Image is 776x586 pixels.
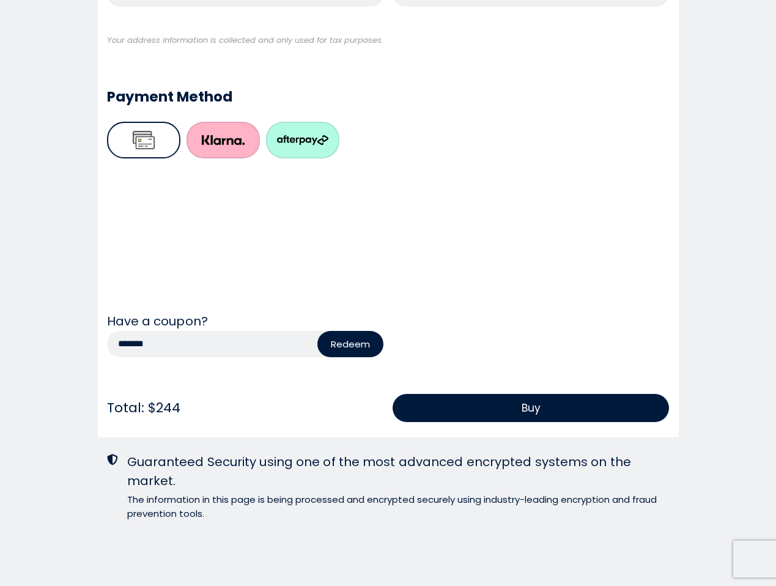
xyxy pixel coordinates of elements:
div: The information in this page is being processed and encrypted securely using industry-leading enc... [127,492,670,521]
button: Buy [393,394,670,422]
div: Have a coupon? [107,312,670,331]
button: Redeem [317,331,383,357]
div: Guaranteed Security using one of the most advanced encrypted systems on the market. [127,453,670,491]
span: Your address information is collected and only used for tax purposes. [107,34,383,46]
p: Total: $244 [107,396,384,419]
span: Buy [522,400,541,416]
h3: Payment Method [107,88,670,106]
iframe: Secure payment input frame [105,174,672,272]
